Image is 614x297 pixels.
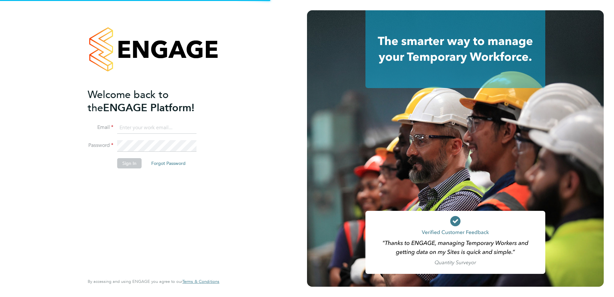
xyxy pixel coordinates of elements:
[117,122,197,134] input: Enter your work email...
[88,124,113,131] label: Email
[88,88,169,114] span: Welcome back to the
[182,279,219,284] span: Terms & Conditions
[182,279,219,284] a: Terms & Conditions
[88,279,219,284] span: By accessing and using ENGAGE you agree to our
[88,88,213,114] h2: ENGAGE Platform!
[146,158,191,168] button: Forgot Password
[88,142,113,149] label: Password
[117,158,142,168] button: Sign In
